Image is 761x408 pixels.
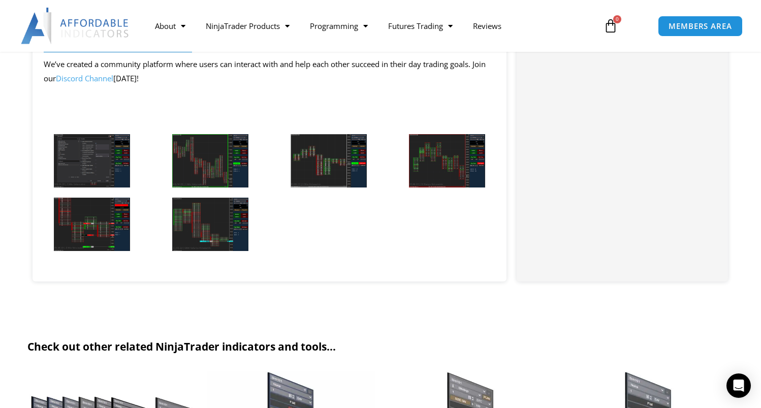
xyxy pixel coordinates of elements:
span: MEMBERS AREA [669,22,732,30]
img: Order Flow Entry Orders - NQ 1 Minute Volumetric (2) | Affordable Indicators – NinjaTrader [172,134,248,187]
a: MEMBERS AREA [658,16,743,37]
img: Order Flow Entry Orders - CL 5000 Volume Volumetric | Affordable Indicators – NinjaTrader [172,198,248,251]
nav: Menu [145,14,594,38]
a: Programming [300,14,378,38]
img: Order Flow Entry Orders NQ 1 MinuteOrder Flow Entry Orders - NQ 1 Minute Volumetric | Affordable ... [54,134,130,187]
a: Discord Channel [56,73,113,83]
img: Order Flow Entry Orders - ES 10 Range Volumetric | Affordable Indicators – NinjaTrader [409,134,485,187]
a: Reviews [463,14,512,38]
a: 0 [588,11,633,41]
a: NinjaTrader Products [196,14,300,38]
img: Order Flow Entry Orders - ES 5 Minute Volumetric | Affordable Indicators – NinjaTrader [291,134,367,187]
span: We’ve created a community platform where users can interact with and help each other succeed in t... [44,59,486,83]
div: Open Intercom Messenger [726,373,751,398]
a: Futures Trading [378,14,463,38]
span: 0 [613,15,621,23]
a: About [145,14,196,38]
img: Order Flow Entry Orders - CL 2 Minute Volumetric | Affordable Indicators – NinjaTrader [54,198,130,251]
h2: Check out other related NinjaTrader indicators and tools... [27,340,734,354]
img: LogoAI | Affordable Indicators – NinjaTrader [21,8,130,44]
